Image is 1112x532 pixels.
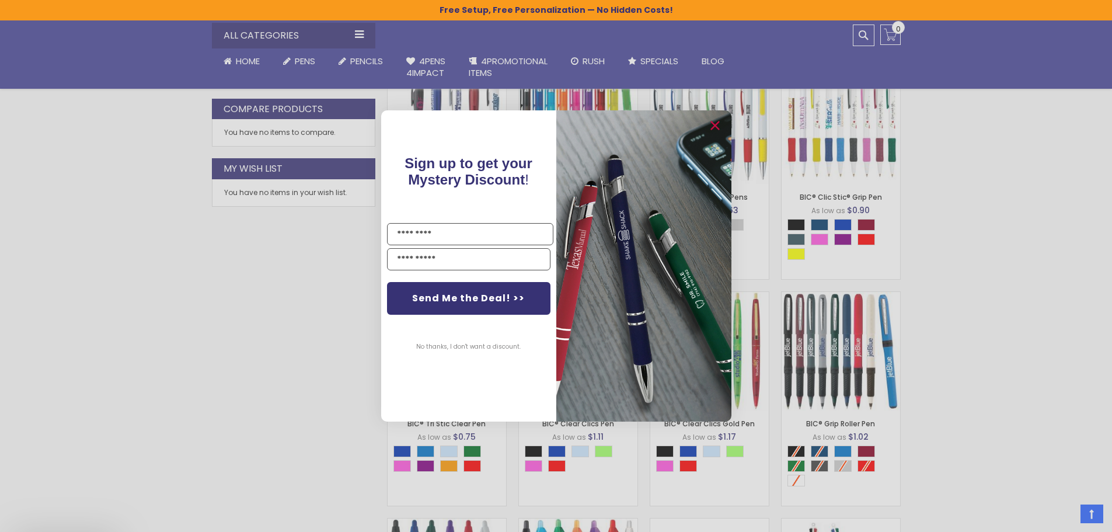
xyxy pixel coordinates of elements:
img: 081b18bf-2f98-4675-a917-09431eb06994.jpeg [556,110,731,422]
span: Sign up to get your Mystery Discount [405,155,532,187]
iframe: Google Customer Reviews [1016,500,1112,532]
button: Close dialog [706,116,724,135]
input: YOUR EMAIL [387,248,550,270]
button: No thanks, I don't want a discount. [410,332,527,361]
span: ! [405,155,532,187]
button: Send Me the Deal! >> [387,282,550,315]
